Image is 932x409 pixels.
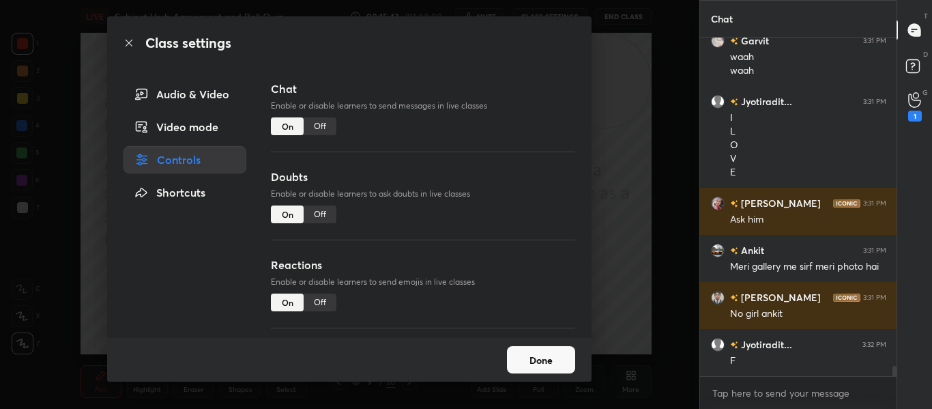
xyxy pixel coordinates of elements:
[711,95,725,109] img: default.png
[730,98,738,106] img: no-rating-badge.077c3623.svg
[863,37,886,45] div: 3:31 PM
[730,213,886,227] div: Ask him
[730,166,886,180] div: E
[923,49,928,59] p: D
[730,111,886,125] div: I
[738,243,764,257] h6: Ankit
[862,341,886,349] div: 3:32 PM
[738,94,792,109] h6: Jyotiradit...
[730,341,738,349] img: no-rating-badge.077c3623.svg
[730,139,886,152] div: O
[738,33,769,48] h6: Garvit
[304,117,336,135] div: Off
[730,247,738,255] img: no-rating-badge.077c3623.svg
[123,113,246,141] div: Video mode
[738,196,821,210] h6: [PERSON_NAME]
[304,206,336,223] div: Off
[730,260,886,274] div: Meri gallery me sirf meri photo hai
[271,188,575,200] p: Enable or disable learners to ask doubts in live classes
[123,179,246,206] div: Shortcuts
[711,197,725,210] img: 8bb706a051e245f2a4951d1c51af6f2d.jpg
[863,98,886,106] div: 3:31 PM
[271,206,304,223] div: On
[730,294,738,302] img: no-rating-badge.077c3623.svg
[922,87,928,98] p: G
[863,294,886,302] div: 3:31 PM
[730,51,886,64] div: waah
[730,125,886,139] div: L
[507,346,575,373] button: Done
[711,338,725,352] img: default.png
[711,244,725,257] img: 6a8a3ceb567d491cab2b02c83c9830a4.jpg
[730,354,886,368] div: F
[738,337,792,352] h6: Jyotiradit...
[730,152,886,166] div: V
[738,290,821,305] h6: [PERSON_NAME]
[700,1,744,37] p: Chat
[271,117,304,135] div: On
[271,169,575,185] h3: Doubts
[833,294,860,302] img: iconic-dark.1390631f.png
[271,100,575,112] p: Enable or disable learners to send messages in live classes
[271,276,575,288] p: Enable or disable learners to send emojis in live classes
[730,200,738,208] img: no-rating-badge.077c3623.svg
[730,307,886,321] div: No girl ankit
[908,111,922,122] div: 1
[304,294,336,311] div: Off
[271,257,575,273] h3: Reactions
[730,38,738,45] img: no-rating-badge.077c3623.svg
[833,199,860,208] img: iconic-dark.1390631f.png
[123,146,246,173] div: Controls
[711,291,725,305] img: 19a07e5dcafd41b299f84cc3a869c7c2.jpg
[711,34,725,48] img: e35f31e61544412f9e446b98ea258c90.jpg
[145,33,231,53] h2: Class settings
[700,38,897,376] div: grid
[730,64,886,78] div: waah
[271,81,575,97] h3: Chat
[863,199,886,208] div: 3:31 PM
[863,246,886,255] div: 3:31 PM
[924,11,928,21] p: T
[271,294,304,311] div: On
[123,81,246,108] div: Audio & Video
